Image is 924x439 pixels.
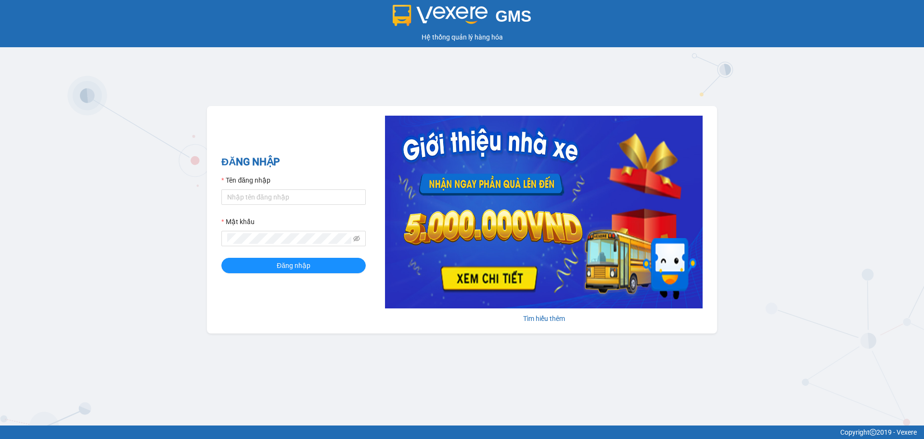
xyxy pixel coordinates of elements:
div: Tìm hiểu thêm [385,313,703,324]
h2: ĐĂNG NHẬP [221,154,366,170]
button: Đăng nhập [221,258,366,273]
span: GMS [495,7,531,25]
span: Đăng nhập [277,260,310,271]
input: Mật khẩu [227,233,351,244]
span: eye-invisible [353,235,360,242]
div: Copyright 2019 - Vexere [7,427,917,438]
span: copyright [870,429,876,436]
label: Mật khẩu [221,216,255,227]
img: banner-0 [385,116,703,308]
img: logo 2 [393,5,488,26]
input: Tên đăng nhập [221,189,366,205]
div: Hệ thống quản lý hàng hóa [2,32,922,42]
label: Tên đăng nhập [221,175,270,186]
